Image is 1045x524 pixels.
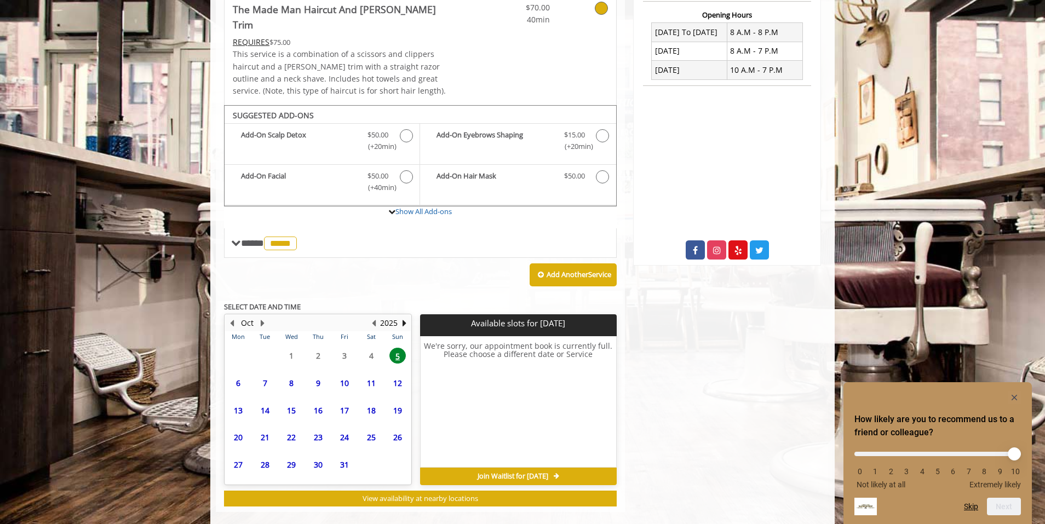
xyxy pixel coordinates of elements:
[652,61,727,79] td: [DATE]
[389,402,406,418] span: 19
[230,170,414,196] label: Add-On Facial
[305,396,331,424] td: Select day16
[230,457,246,473] span: 27
[389,375,406,391] span: 12
[854,444,1021,489] div: How likely are you to recommend us to a friend or colleague? Select an option from 0 to 10, with ...
[310,375,326,391] span: 9
[995,467,1006,476] li: 9
[278,396,305,424] td: Select day15
[225,451,251,478] td: Select day27
[1010,467,1021,476] li: 10
[251,396,278,424] td: Select day14
[278,424,305,451] td: Select day22
[278,331,305,342] th: Wed
[384,342,411,370] td: Select day5
[251,331,278,342] th: Tue
[251,424,278,451] td: Select day21
[305,370,331,397] td: Select day9
[400,317,409,329] button: Next Year
[854,413,1021,439] h2: How likely are you to recommend us to a friend or colleague? Select an option from 0 to 10, with ...
[363,402,380,418] span: 18
[283,457,300,473] span: 29
[963,467,974,476] li: 7
[854,391,1021,515] div: How likely are you to recommend us to a friend or colleague? Select an option from 0 to 10, with ...
[358,424,384,451] td: Select day25
[368,129,388,141] span: $50.00
[331,396,358,424] td: Select day17
[283,402,300,418] span: 15
[987,498,1021,515] button: Next question
[251,451,278,478] td: Select day28
[547,269,611,279] b: Add Another Service
[901,467,912,476] li: 3
[283,375,300,391] span: 8
[225,396,251,424] td: Select day13
[241,129,357,152] b: Add-On Scalp Detox
[230,129,414,155] label: Add-On Scalp Detox
[384,331,411,342] th: Sun
[233,37,269,47] span: This service needs some Advance to be paid before we block your appointment
[727,61,802,79] td: 10 A.M - 7 P.M
[257,457,273,473] span: 28
[421,342,616,463] h6: We're sorry, our appointment book is currently full. Please choose a different date or Service
[485,2,550,14] span: $70.00
[727,23,802,42] td: 8 A.M - 8 P.M
[948,467,958,476] li: 6
[230,375,246,391] span: 6
[336,429,353,445] span: 24
[233,2,453,32] b: The Made Man Haircut And [PERSON_NAME] Trim
[652,23,727,42] td: [DATE] To [DATE]
[251,370,278,397] td: Select day7
[380,317,398,329] button: 2025
[224,491,617,506] button: View availability at nearby locations
[258,317,267,329] button: Next Month
[558,141,590,152] span: (+20min )
[310,402,326,418] span: 16
[305,451,331,478] td: Select day30
[224,105,617,207] div: The Made Man Haircut And Beard Trim Add-onS
[336,375,353,391] span: 10
[363,493,478,503] span: View availability at nearby locations
[278,370,305,397] td: Select day8
[369,317,378,329] button: Previous Year
[932,467,943,476] li: 5
[336,457,353,473] span: 31
[225,370,251,397] td: Select day6
[564,129,585,141] span: $15.00
[530,263,617,286] button: Add AnotherService
[384,396,411,424] td: Select day19
[331,424,358,451] td: Select day24
[979,467,990,476] li: 8
[331,331,358,342] th: Fri
[437,170,553,183] b: Add-On Hair Mask
[426,129,610,155] label: Add-On Eyebrows Shaping
[643,11,811,19] h3: Opening Hours
[283,429,300,445] span: 22
[886,467,897,476] li: 2
[310,429,326,445] span: 23
[384,370,411,397] td: Select day12
[437,129,553,152] b: Add-On Eyebrows Shaping
[331,451,358,478] td: Select day31
[224,302,301,312] b: SELECT DATE AND TIME
[917,467,928,476] li: 4
[358,331,384,342] th: Sat
[358,370,384,397] td: Select day11
[964,502,978,511] button: Skip
[233,36,453,48] div: $75.00
[857,480,905,489] span: Not likely at all
[395,206,452,216] a: Show All Add-ons
[362,141,394,152] span: (+20min )
[257,429,273,445] span: 21
[426,170,610,186] label: Add-On Hair Mask
[227,317,236,329] button: Previous Month
[225,424,251,451] td: Select day20
[424,319,612,328] p: Available slots for [DATE]
[854,467,865,476] li: 0
[727,42,802,60] td: 8 A.M - 7 P.M
[241,170,357,193] b: Add-On Facial
[1008,391,1021,404] button: Hide survey
[363,429,380,445] span: 25
[362,182,394,193] span: (+40min )
[336,402,353,418] span: 17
